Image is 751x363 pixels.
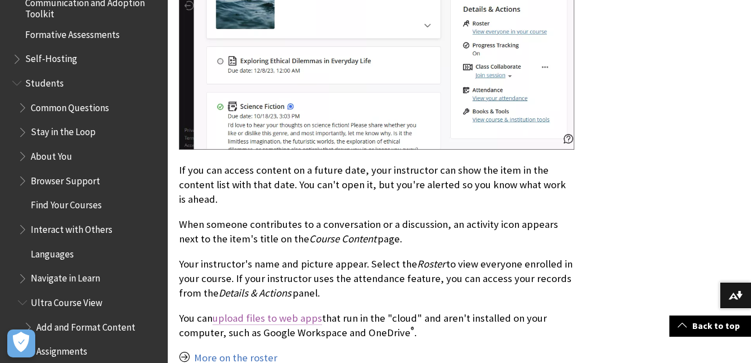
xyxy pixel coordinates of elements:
[31,293,102,308] span: Ultra Course View
[7,329,35,357] button: Open Preferences
[31,123,96,138] span: Stay in the Loop
[179,217,574,246] p: When someone contributes to a conversation or a discussion, an activity icon appears next to the ...
[31,220,112,235] span: Interact with Others
[25,74,64,89] span: Students
[31,245,74,260] span: Languages
[25,50,77,65] span: Self-Hosting
[31,171,100,187] span: Browser Support
[36,318,135,333] span: Add and Format Content
[179,163,574,207] p: If you can access content on a future date, your instructor can show the item in the content list...
[179,257,574,301] p: Your instructor's name and picture appear. Select the to view everyone enrolled in your course. I...
[31,196,102,211] span: Find Your Courses
[25,25,120,40] span: Formative Assessments
[31,147,72,162] span: About You
[36,342,87,357] span: Assignments
[31,269,100,284] span: Navigate in Learn
[410,324,414,335] sup: ®
[179,311,574,340] p: You can that run in the "cloud" and aren't installed on your computer, such as Google Workspace a...
[219,286,291,299] span: Details & Actions
[309,232,376,245] span: Course Content
[417,257,445,270] span: Roster
[669,316,751,336] a: Back to top
[31,98,109,113] span: Common Questions
[212,312,322,325] a: upload files to web apps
